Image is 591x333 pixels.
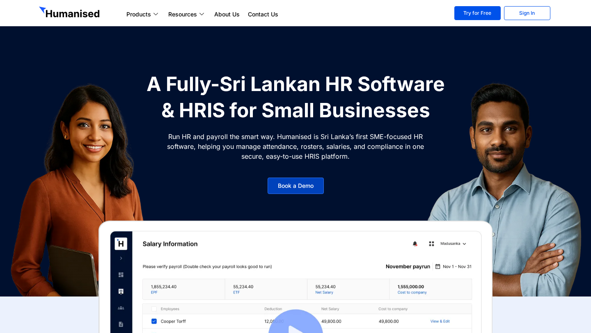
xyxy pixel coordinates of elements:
a: Try for Free [454,6,501,20]
a: Sign In [504,6,550,20]
h1: A Fully-Sri Lankan HR Software & HRIS for Small Businesses [142,71,449,123]
a: Products [122,9,164,19]
a: Resources [164,9,210,19]
p: Run HR and payroll the smart way. Humanised is Sri Lanka’s first SME-focused HR software, helping... [166,132,425,161]
a: About Us [210,9,244,19]
a: Book a Demo [268,178,324,194]
a: Contact Us [244,9,282,19]
img: GetHumanised Logo [39,7,101,20]
span: Book a Demo [278,183,314,189]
